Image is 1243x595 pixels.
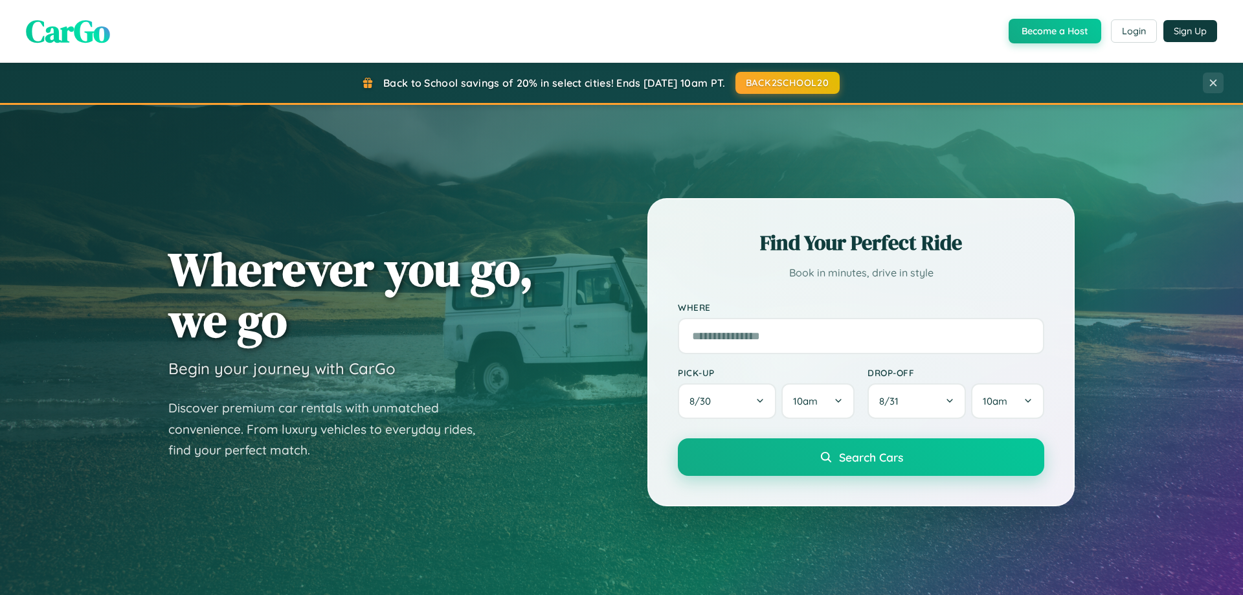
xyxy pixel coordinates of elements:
span: 10am [983,395,1007,407]
span: Back to School savings of 20% in select cities! Ends [DATE] 10am PT. [383,76,725,89]
button: 8/30 [678,383,776,419]
p: Book in minutes, drive in style [678,264,1044,282]
p: Discover premium car rentals with unmatched convenience. From luxury vehicles to everyday rides, ... [168,398,492,461]
button: Become a Host [1009,19,1101,43]
button: 8/31 [868,383,966,419]
span: 8 / 31 [879,395,905,407]
button: 10am [781,383,855,419]
button: BACK2SCHOOL20 [735,72,840,94]
span: 10am [793,395,818,407]
span: Search Cars [839,450,903,464]
h3: Begin your journey with CarGo [168,359,396,378]
button: Search Cars [678,438,1044,476]
label: Where [678,302,1044,313]
button: Sign Up [1163,20,1217,42]
span: 8 / 30 [689,395,717,407]
button: 10am [971,383,1044,419]
button: Login [1111,19,1157,43]
h1: Wherever you go, we go [168,243,533,346]
h2: Find Your Perfect Ride [678,229,1044,257]
label: Drop-off [868,367,1044,378]
span: CarGo [26,10,110,52]
label: Pick-up [678,367,855,378]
